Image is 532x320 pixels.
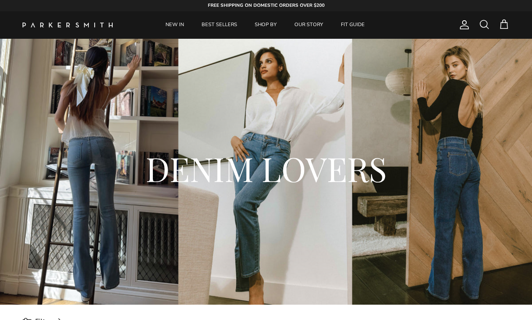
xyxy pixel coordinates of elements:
img: Parker Smith [23,23,113,27]
h2: DENIM LOVERS [50,147,482,190]
strong: FREE SHIPPING ON DOMESTIC ORDERS OVER $200 [208,2,325,9]
a: OUR STORY [286,11,331,39]
a: SHOP BY [247,11,285,39]
a: FIT GUIDE [333,11,373,39]
a: Account [455,19,470,30]
a: BEST SELLERS [193,11,245,39]
a: NEW IN [157,11,192,39]
div: Primary [134,11,396,39]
